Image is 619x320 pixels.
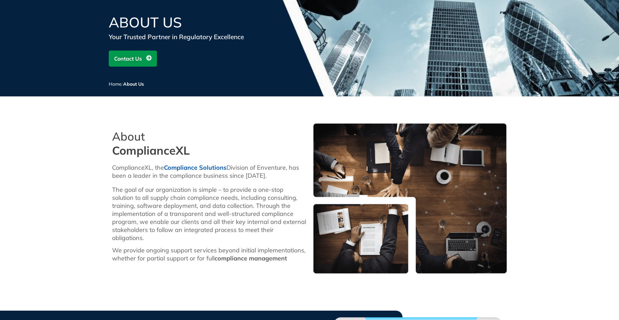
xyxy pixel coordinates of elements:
h1: About Us [109,15,269,29]
span: About Us [123,81,144,87]
a: Home [109,81,122,87]
a: Compliance Solutions [164,164,227,171]
p: We provide ongoing support services beyond initial implementations, whether for partial support o... [112,246,306,262]
span: ComplianceXL [112,143,190,158]
span: / [109,81,144,87]
div: The goal of our organization is simple – to provide a one-stop solution to all supply chain compl... [112,186,306,242]
div: Your Trusted Partner in Regulatory Excellence [109,32,269,42]
h2: About [112,130,306,158]
span: Contact Us [114,52,142,65]
strong: compliance management [214,254,287,262]
a: Contact Us [109,51,157,67]
p: ComplianceXL, the Division of Enventure, has been a leader in the compliance business since [DATE]. [112,164,306,180]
